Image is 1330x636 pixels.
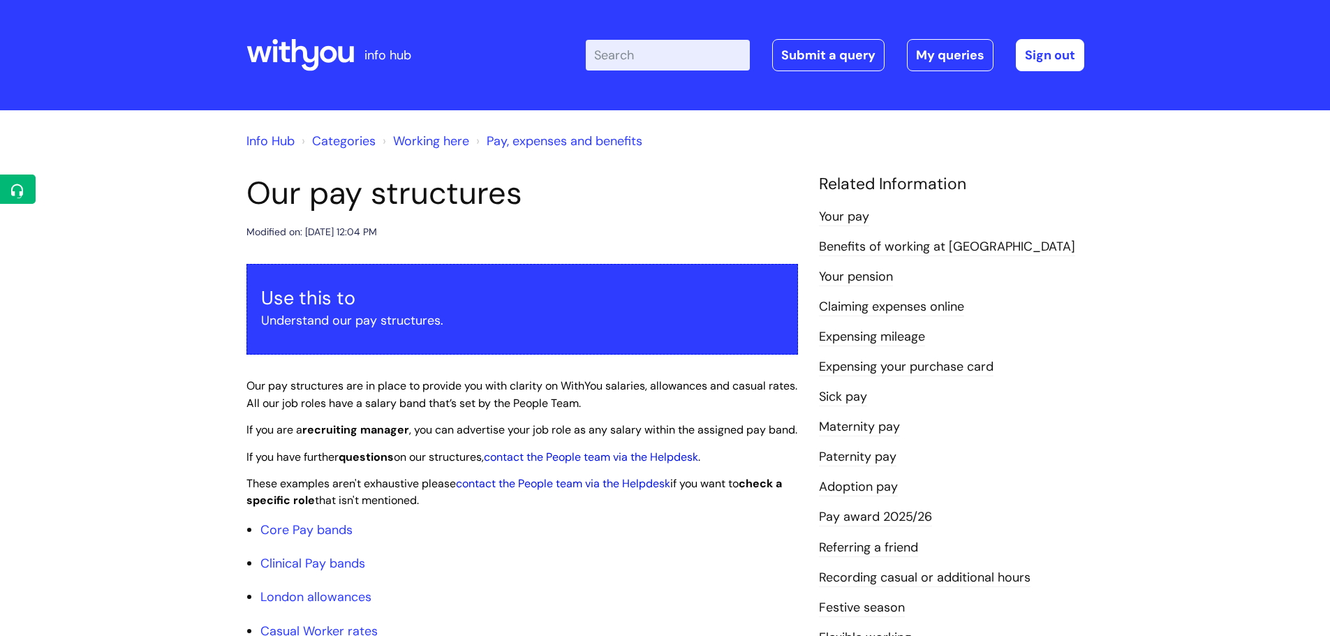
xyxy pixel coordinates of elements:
a: Claiming expenses online [819,298,964,316]
a: Expensing your purchase card [819,358,993,376]
a: Working here [393,133,469,149]
a: Your pay [819,208,869,226]
a: Expensing mileage [819,328,925,346]
h1: Our pay structures [246,175,798,212]
a: Pay award 2025/26 [819,508,932,526]
a: Maternity pay [819,418,900,436]
a: contact the People team via the Helpdesk [456,476,670,491]
div: | - [586,39,1084,71]
a: Festive season [819,599,905,617]
h3: Use this to [261,287,783,309]
input: Search [586,40,750,71]
a: Submit a query [772,39,885,71]
a: Categories [312,133,376,149]
a: Benefits of working at [GEOGRAPHIC_DATA] [819,238,1075,256]
a: Your pension [819,268,893,286]
a: Clinical Pay bands [260,555,365,572]
span: These examples aren't exhaustive please if you want to that isn't mentioned. [246,476,782,508]
li: Pay, expenses and benefits [473,130,642,152]
strong: recruiting manager [302,422,409,437]
a: contact the People team via the Helpdesk [484,450,698,464]
span: Our pay structures are in place to provide you with clarity on WithYou salaries, allowances and c... [246,378,797,411]
a: Core Pay bands [260,522,353,538]
a: Adoption pay [819,478,898,496]
span: If you have further on our structures, . [246,450,700,464]
a: My queries [907,39,993,71]
span: If you are a , you can advertise your job role as any salary within the assigned pay band. [246,422,797,437]
strong: questions [339,450,394,464]
p: info hub [364,44,411,66]
a: Paternity pay [819,448,896,466]
a: Sick pay [819,388,867,406]
h4: Related Information [819,175,1084,194]
a: Info Hub [246,133,295,149]
a: Recording casual or additional hours [819,569,1030,587]
li: Working here [379,130,469,152]
div: Modified on: [DATE] 12:04 PM [246,223,377,241]
a: Sign out [1016,39,1084,71]
a: Pay, expenses and benefits [487,133,642,149]
p: Understand our pay structures. [261,309,783,332]
a: Referring a friend [819,539,918,557]
li: Solution home [298,130,376,152]
a: London allowances [260,589,371,605]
